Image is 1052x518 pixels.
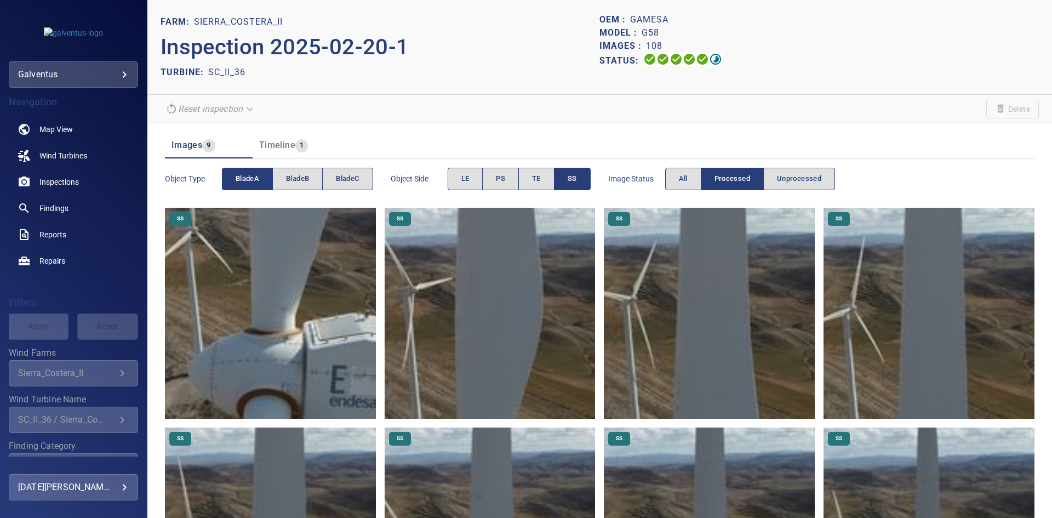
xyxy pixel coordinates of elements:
[390,435,410,442] span: SS
[39,203,68,214] span: Findings
[986,100,1039,118] span: Unable to delete the inspection due to your user permissions
[161,99,260,118] div: Reset inspection
[683,53,696,66] svg: ML Processing 100%
[9,442,138,451] label: Finding Category
[18,414,116,425] div: SC_II_36 / Sierra_Costera_II
[532,173,541,185] span: TE
[259,140,295,150] span: Timeline
[18,66,129,83] div: galventus
[665,168,836,190] div: imageStatus
[161,31,600,64] p: Inspection 2025-02-20-1
[599,39,646,53] p: Images :
[709,53,722,66] svg: Classification 86%
[171,140,202,150] span: Images
[482,168,519,190] button: PS
[202,139,215,152] span: 9
[599,53,643,69] p: Status:
[9,407,138,433] div: Wind Turbine Name
[336,173,359,185] span: bladeC
[696,53,709,66] svg: Matching 100%
[670,53,683,66] svg: Selecting 100%
[9,169,138,195] a: inspections noActive
[39,150,87,161] span: Wind Turbines
[9,195,138,221] a: findings noActive
[18,368,116,378] div: Sierra_Costera_II
[236,173,259,185] span: bladeA
[161,66,208,79] p: TURBINE:
[642,26,659,39] p: G58
[178,104,243,114] em: Reset inspection
[608,173,665,184] span: Image Status
[599,26,642,39] p: Model :
[630,13,668,26] p: Gamesa
[165,173,222,184] span: Object type
[448,168,483,190] button: LE
[609,215,629,223] span: SS
[222,168,273,190] button: bladeA
[391,173,448,184] span: Object Side
[829,215,849,223] span: SS
[286,173,309,185] span: bladeB
[9,96,138,107] h4: Navigation
[777,173,821,185] span: Unprocessed
[161,99,260,118] div: Unable to reset the inspection due to your user permissions
[714,173,750,185] span: Processed
[39,255,65,266] span: Repairs
[9,143,138,169] a: windturbines noActive
[656,53,670,66] svg: Data Formatted 100%
[9,349,138,357] label: Wind Farms
[461,173,470,185] span: LE
[609,435,629,442] span: SS
[295,139,308,152] span: 1
[496,173,505,185] span: PS
[554,168,591,190] button: SS
[763,168,835,190] button: Unprocessed
[9,61,138,88] div: galventus
[9,297,138,308] h4: Filters
[9,116,138,143] a: map noActive
[829,435,849,442] span: SS
[39,229,66,240] span: Reports
[272,168,323,190] button: bladeB
[208,66,245,79] p: SC_II_36
[39,177,79,187] span: Inspections
[9,360,138,386] div: Wind Farms
[599,13,630,26] p: OEM :
[390,215,410,223] span: SS
[665,168,701,190] button: All
[39,124,73,135] span: Map View
[9,221,138,248] a: reports noActive
[170,435,190,442] span: SS
[222,168,373,190] div: objectType
[44,27,103,38] img: galventus-logo
[701,168,764,190] button: Processed
[679,173,688,185] span: All
[646,39,662,53] p: 108
[9,395,138,404] label: Wind Turbine Name
[9,453,138,480] div: Finding Category
[448,168,591,190] div: objectSide
[643,53,656,66] svg: Uploading 100%
[18,479,129,496] div: [DATE][PERSON_NAME]
[9,248,138,274] a: repairs noActive
[568,173,577,185] span: SS
[161,15,194,29] p: FARM:
[518,168,554,190] button: TE
[170,215,190,223] span: SS
[322,168,373,190] button: bladeC
[194,15,283,29] p: Sierra_Costera_II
